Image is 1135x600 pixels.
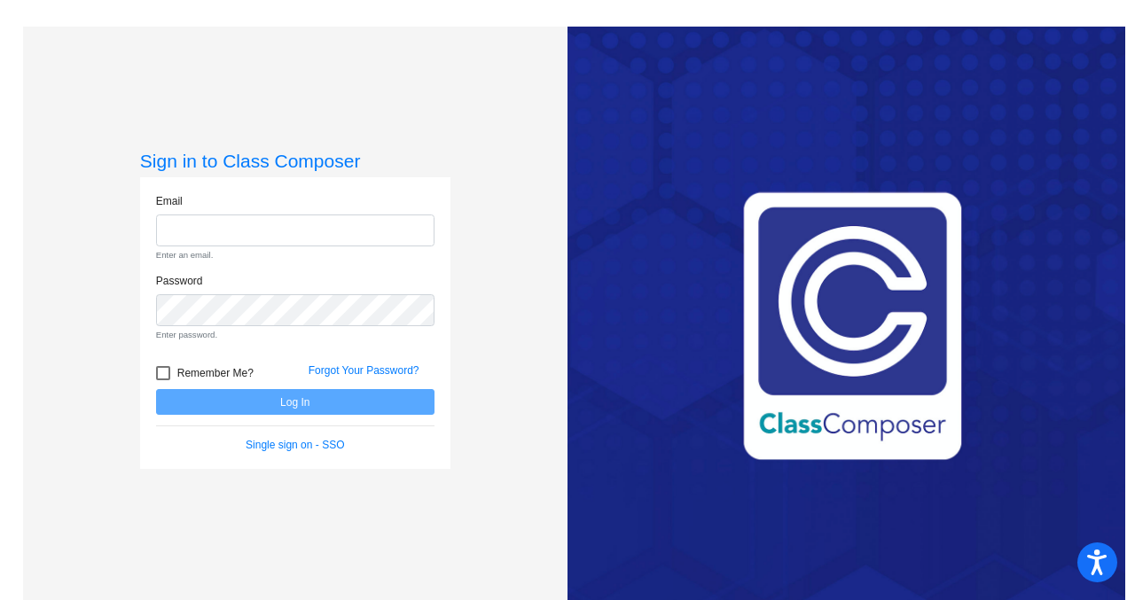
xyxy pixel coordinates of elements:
[140,150,450,172] h3: Sign in to Class Composer
[156,249,434,261] small: Enter an email.
[156,273,203,289] label: Password
[156,389,434,415] button: Log In
[156,193,183,209] label: Email
[246,439,344,451] a: Single sign on - SSO
[309,364,419,377] a: Forgot Your Password?
[177,362,254,384] span: Remember Me?
[156,329,434,341] small: Enter password.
